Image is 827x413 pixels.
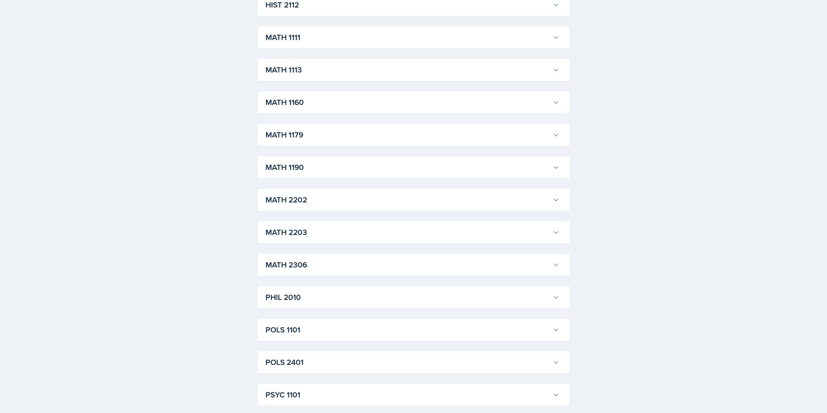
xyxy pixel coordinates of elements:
button: MATH 1160 [264,95,561,110]
button: MATH 1190 [264,160,561,174]
button: MATH 2202 [264,193,561,207]
h3: PSYC 1101 [265,389,550,401]
h3: POLS 2401 [265,356,550,368]
button: PSYC 1101 [264,388,561,402]
button: MATH 1179 [264,128,561,142]
h3: MATH 2202 [265,194,550,206]
button: POLS 1101 [264,323,561,337]
button: MATH 1113 [264,63,561,77]
h3: MATH 2306 [265,259,550,271]
h3: PHIL 2010 [265,291,550,303]
button: PHIL 2010 [264,290,561,304]
h3: MATH 2203 [265,226,550,238]
button: MATH 2306 [264,258,561,272]
h3: MATH 1179 [265,129,550,141]
button: MATH 2203 [264,225,561,239]
h3: MATH 1160 [265,97,550,108]
h3: MATH 1190 [265,161,550,173]
h3: MATH 1111 [265,32,550,43]
h3: POLS 1101 [265,324,550,336]
button: MATH 1111 [264,30,561,45]
h3: MATH 1113 [265,64,550,76]
button: POLS 2401 [264,355,561,369]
